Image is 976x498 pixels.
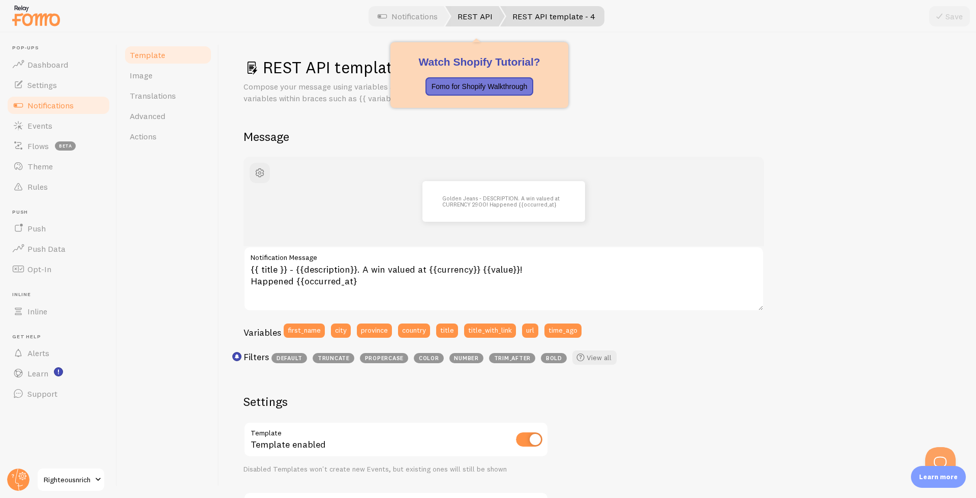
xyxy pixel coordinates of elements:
span: Settings [27,80,57,90]
p: Learn more [919,472,958,482]
span: Translations [130,91,176,101]
a: Settings [6,75,111,95]
span: color [414,353,444,363]
a: Flows beta [6,136,111,156]
span: Inline [27,306,47,316]
span: Events [27,121,52,131]
a: Push [6,218,111,239]
p: Golden Jeans - DESCRIPTION. A win valued at CURRENCY 2900! Happened {{occurred_at} [443,195,565,208]
span: truncate [313,353,354,363]
a: Push Data [6,239,111,259]
h1: REST API template - 4 [243,57,952,78]
a: Template [124,45,212,65]
span: Pop-ups [12,45,111,51]
a: Notifications [6,95,111,115]
a: Rules [6,177,111,197]
span: number [449,353,483,363]
span: propercase [360,353,408,363]
span: Theme [27,161,53,171]
span: Actions [130,131,157,141]
label: Notification Message [243,246,764,263]
a: Inline [6,301,111,321]
a: Dashboard [6,54,111,75]
a: Actions [124,126,212,147]
h2: Settings [243,394,548,409]
button: first_name [284,324,325,338]
span: Inline [12,291,111,298]
span: default [271,353,307,363]
span: Dashboard [27,60,68,70]
svg: <p>Use filters like | propercase to change CITY to City in your templates</p> [232,352,241,361]
span: Learn [27,368,48,378]
span: Push Data [27,244,66,254]
div: Disabled Templates won't create new Events, but existing ones will still be shown [243,465,548,474]
h2: Message [243,129,952,144]
h3: Variables [243,327,281,338]
span: Push [27,223,46,233]
a: Righteousnrich [37,467,105,492]
span: Righteousnrich [44,474,92,486]
div: Learn more [911,466,966,488]
h2: Watch Shopify Tutorial? [403,54,556,69]
p: Compose your message using variables and filters, enclosing variables within braces such as {{ va... [243,81,487,104]
span: Rules [27,182,48,192]
span: Support [27,389,57,399]
img: fomo-relay-logo-orange.svg [11,3,62,28]
a: View all [572,350,617,365]
span: Image [130,70,152,80]
button: city [331,324,351,338]
a: Opt-In [6,259,111,279]
button: country [398,324,430,338]
span: trim_after [489,353,535,363]
button: title [436,324,458,338]
button: time_ago [544,324,582,338]
a: Learn [6,363,111,384]
h3: Filters [243,351,269,363]
div: Template enabled [243,422,548,459]
a: Alerts [6,343,111,363]
span: beta [55,141,76,151]
span: Alerts [27,348,49,358]
a: Events [6,115,111,136]
a: Advanced [124,106,212,126]
span: Opt-In [27,264,51,274]
span: Flows [27,141,49,151]
span: Get Help [12,334,111,340]
button: province [357,324,392,338]
span: Template [130,50,165,60]
a: Theme [6,156,111,177]
button: url [522,324,538,338]
button: title_with_link [464,324,516,338]
p: Fomo for Shopify Walkthrough [432,81,528,92]
a: Image [124,65,212,85]
span: Advanced [130,111,165,121]
a: Support [6,384,111,404]
span: bold [541,353,567,363]
span: Push [12,209,111,216]
span: Notifications [27,100,74,110]
iframe: Help Scout Beacon - Open [925,447,956,478]
a: Translations [124,85,212,106]
button: Fomo for Shopify Walkthrough [425,77,534,96]
svg: <p>Watch New Feature Tutorials!</p> [54,367,63,376]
